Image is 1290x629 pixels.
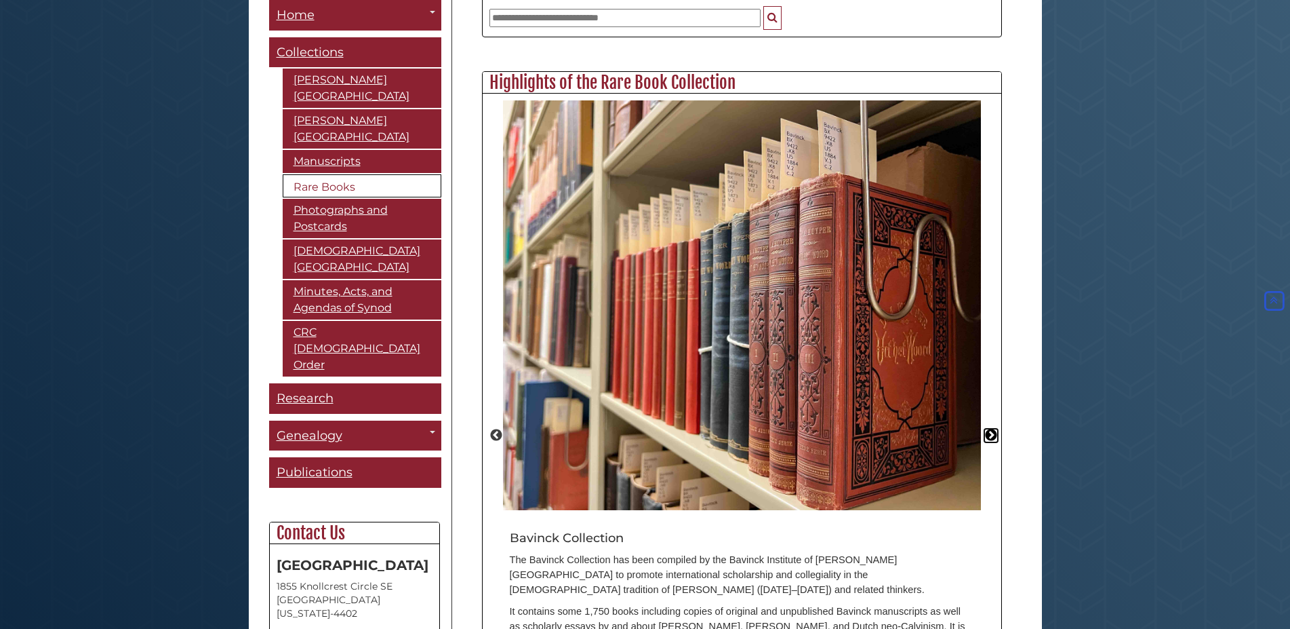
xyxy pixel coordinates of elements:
[763,6,782,30] button: Search
[283,109,441,149] a: [PERSON_NAME][GEOGRAPHIC_DATA]
[269,37,441,68] a: Collections
[1262,295,1287,307] a: Back to Top
[283,150,441,173] a: Manuscripts
[269,421,441,451] a: Genealogy
[510,531,974,546] h3: Bavinck Collection
[483,72,1001,94] h2: Highlights of the Rare Book Collection
[283,174,441,197] a: Rare Books
[283,280,441,320] a: Minutes, Acts, and Agendas of Synod
[270,522,439,544] h2: Contact Us
[510,554,925,595] span: The Bavinck Collection has been compiled by the Bavinck Institute of [PERSON_NAME][GEOGRAPHIC_DAT...
[283,321,441,377] a: CRC [DEMOGRAPHIC_DATA] Order
[277,391,334,406] span: Research
[277,45,344,60] span: Collections
[283,199,441,238] a: Photographs and Postcards
[984,429,998,442] button: Next
[283,69,441,108] a: [PERSON_NAME][GEOGRAPHIC_DATA]
[269,383,441,414] a: Research
[277,557,428,573] strong: [GEOGRAPHIC_DATA]
[767,12,778,22] i: Search
[277,579,432,620] address: 1855 Knollcrest Circle SE [GEOGRAPHIC_DATA][US_STATE]-4402
[283,240,441,279] a: [DEMOGRAPHIC_DATA][GEOGRAPHIC_DATA]
[277,7,315,22] span: Home
[489,429,503,442] button: Previous
[277,465,352,480] span: Publications
[277,428,342,443] span: Genealogy
[269,457,441,488] a: Publications
[503,100,981,511] img: Bavinck Collection books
